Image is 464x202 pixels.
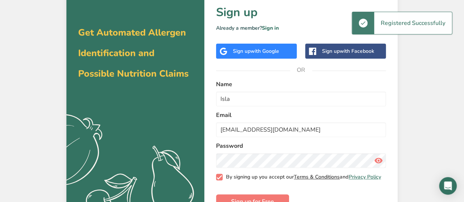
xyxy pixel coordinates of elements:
div: Sign up [322,47,374,55]
label: Name [216,80,386,89]
p: Already a member? [216,24,386,32]
div: Open Intercom Messenger [439,177,457,195]
div: Registered Successfully [374,12,452,34]
div: Sign up [233,47,279,55]
a: Sign in [262,25,279,32]
input: John Doe [216,92,386,106]
span: By signing up you accept our and [223,174,381,180]
span: with Google [251,48,279,55]
h1: Sign up [216,4,386,21]
span: with Facebook [340,48,374,55]
label: Password [216,142,386,150]
a: Terms & Conditions [294,173,340,180]
a: Privacy Policy [348,173,381,180]
span: Get Automated Allergen Identification and Possible Nutrition Claims [78,26,189,80]
span: OR [290,59,312,81]
input: email@example.com [216,122,386,137]
label: Email [216,111,386,120]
